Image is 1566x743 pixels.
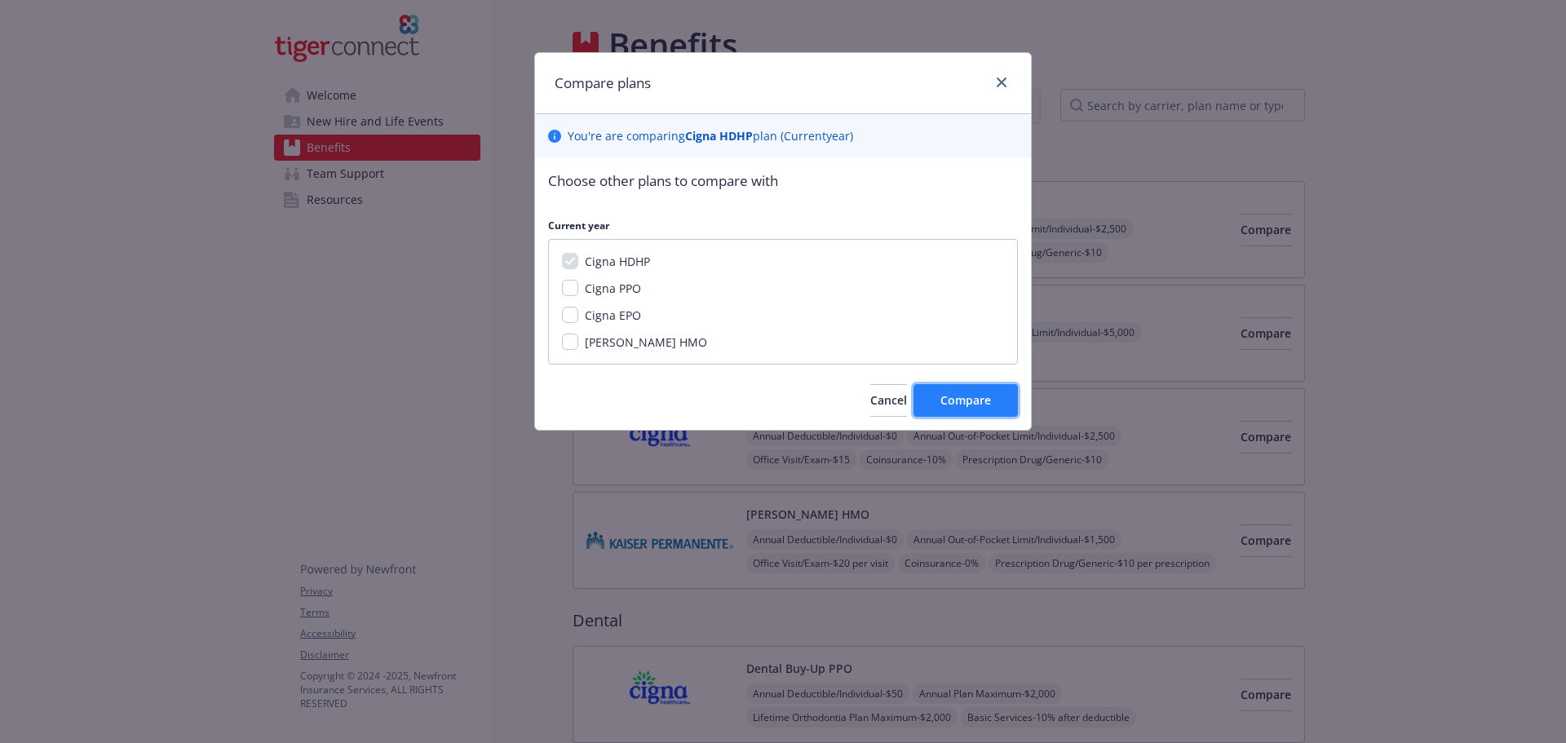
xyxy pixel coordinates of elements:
span: Cigna HDHP [585,254,650,269]
p: You ' re are comparing plan ( Current year) [568,127,853,144]
span: Cancel [870,392,907,408]
span: [PERSON_NAME] HMO [585,334,707,350]
button: Compare [913,384,1018,417]
p: Choose other plans to compare with [548,170,1018,192]
span: Cigna EPO [585,307,641,323]
p: Current year [548,219,1018,232]
span: Cigna PPO [585,281,641,296]
h1: Compare plans [555,73,651,94]
b: Cigna HDHP [685,128,753,144]
span: Compare [940,392,991,408]
button: Cancel [870,384,907,417]
a: close [992,73,1011,92]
